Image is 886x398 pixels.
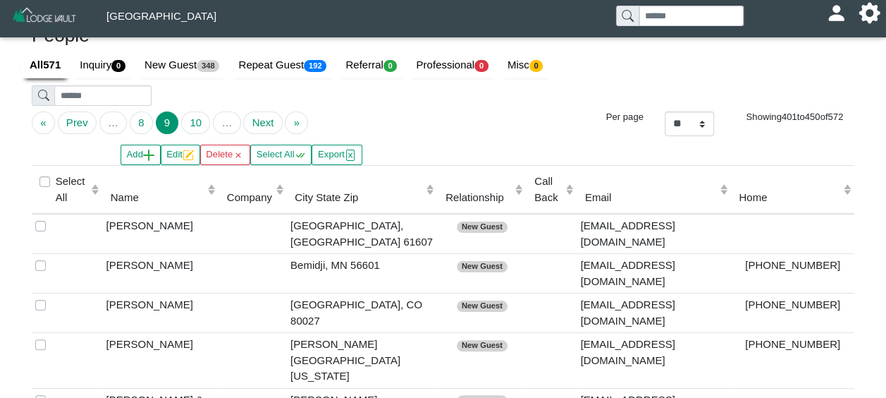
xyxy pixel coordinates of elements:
[734,297,851,313] div: [PHONE_NUMBER]
[71,52,136,79] a: Inquiry0
[739,190,839,206] div: Home
[577,214,730,254] td: [EMAIL_ADDRESS][DOMAIN_NAME]
[734,337,851,353] div: [PHONE_NUMBER]
[143,150,154,161] svg: plus
[227,190,272,206] div: Company
[735,111,855,123] h6: Showing to of
[287,294,438,333] td: [GEOGRAPHIC_DATA], CO 80027
[577,333,730,389] td: [EMAIL_ADDRESS][DOMAIN_NAME]
[38,90,49,101] svg: search
[407,52,498,79] a: Professional0
[594,111,644,123] h6: Per page
[287,214,438,254] td: [GEOGRAPHIC_DATA], [GEOGRAPHIC_DATA] 61607
[577,294,730,333] td: [EMAIL_ADDRESS][DOMAIN_NAME]
[804,111,820,122] span: 450
[102,254,219,294] td: [PERSON_NAME]
[529,60,543,72] span: 0
[782,111,797,122] span: 401
[21,52,71,79] a: All571
[287,254,438,294] td: Bemidji, MN 56601
[111,60,125,72] span: 0
[11,6,78,30] img: Z
[32,111,573,134] ul: Pagination
[161,145,200,165] button: Editpencil square
[111,190,204,206] div: Name
[243,111,282,134] button: Go to next page
[295,190,423,206] div: City State Zip
[58,111,97,134] button: Go to previous page
[864,8,875,18] svg: gear fill
[181,111,210,134] button: Go to page 10
[233,150,244,161] svg: x
[585,190,716,206] div: Email
[577,254,730,294] td: [EMAIL_ADDRESS][DOMAIN_NAME]
[499,52,554,79] a: Misc0
[102,294,219,333] td: [PERSON_NAME]
[250,145,312,165] button: Select Allcheck all
[383,60,398,72] span: 0
[102,214,219,254] td: [PERSON_NAME]
[827,111,843,122] span: 572
[337,52,407,79] a: Referral0
[183,150,194,161] svg: pencil square
[312,145,362,165] button: Exportfile excel
[734,258,851,274] div: [PHONE_NUMBER]
[831,8,842,18] svg: person fill
[32,111,55,134] button: Go to first page
[295,150,306,161] svg: check all
[130,111,153,134] button: Go to page 8
[156,111,179,134] button: Go to page 9
[136,52,230,79] a: New Guest348
[622,10,633,21] svg: search
[230,52,337,79] a: Repeat Guest192
[345,150,356,161] svg: file excel
[200,145,250,165] button: Deletex
[285,111,308,134] button: Go to last page
[43,59,61,71] b: 571
[287,333,438,389] td: [PERSON_NAME][GEOGRAPHIC_DATA][US_STATE]
[304,60,326,72] span: 192
[445,190,512,206] div: Relationship
[121,145,161,165] button: Addplus
[56,174,88,205] label: Select All
[474,60,488,72] span: 0
[534,174,562,205] div: Call Back
[102,333,219,389] td: [PERSON_NAME]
